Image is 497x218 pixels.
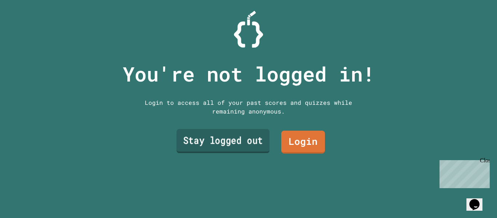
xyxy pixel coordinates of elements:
div: Chat with us now!Close [3,3,50,46]
img: Logo.svg [234,11,263,48]
a: Stay logged out [176,129,270,153]
div: Login to access all of your past scores and quizzes while remaining anonymous. [139,98,358,116]
a: Login [281,131,325,154]
iframe: chat widget [466,189,490,211]
p: You're not logged in! [123,59,375,89]
iframe: chat widget [437,157,490,188]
